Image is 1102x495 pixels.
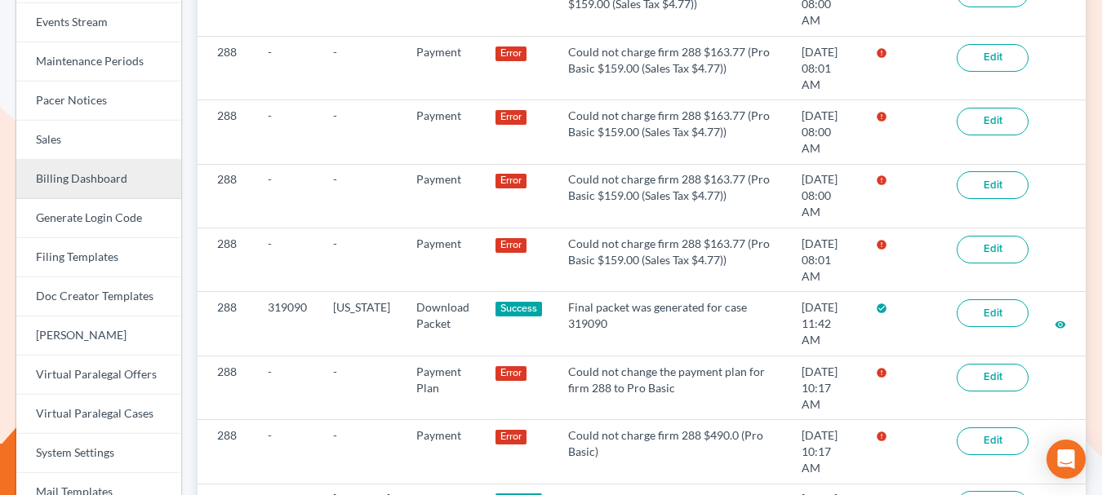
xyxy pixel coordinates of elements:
a: Maintenance Periods [16,42,181,82]
div: Error [495,430,527,444]
a: Edit [957,299,1029,327]
a: Billing Dashboard [16,160,181,199]
td: Could not charge firm 288 $163.77 (Pro Basic $159.00 (Sales Tax $4.77)) [555,36,789,99]
td: Payment [403,228,482,292]
td: Final packet was generated for case 319090 [555,292,789,356]
i: check_circle [876,303,887,314]
td: Payment [403,36,482,99]
a: Edit [957,236,1029,263]
td: - [255,228,320,292]
i: error [876,111,887,122]
a: [PERSON_NAME] [16,316,181,356]
div: Error [495,110,527,125]
td: Payment [403,100,482,164]
td: Could not charge firm 288 $163.77 (Pro Basic $159.00 (Sales Tax $4.77)) [555,100,789,164]
a: Edit [957,427,1029,455]
i: error [876,431,887,442]
div: Open Intercom Messenger [1046,440,1086,479]
a: Sales [16,121,181,160]
td: 288 [198,356,255,419]
td: - [255,164,320,228]
a: System Settings [16,434,181,473]
td: - [255,356,320,419]
td: [DATE] 08:01 AM [789,36,863,99]
td: 288 [198,36,255,99]
td: Payment Plan [403,356,482,419]
i: error [876,367,887,378]
i: error [876,239,887,250]
a: Edit [957,364,1029,391]
a: Virtual Paralegal Cases [16,395,181,434]
td: Payment [403,164,482,228]
td: Payment [403,420,482,484]
a: Doc Creator Templates [16,277,181,316]
td: - [255,36,320,99]
div: Error [495,174,527,188]
td: 288 [198,164,255,228]
a: visibility [1055,316,1066,330]
div: Success [495,302,543,316]
td: [US_STATE] [320,292,403,356]
td: Download Packet [403,292,482,356]
td: - [320,228,403,292]
div: Error [495,366,527,381]
i: visibility [1055,319,1066,330]
td: Could not charge firm 288 $490.0 (Pro Basic) [555,420,789,484]
td: [DATE] 10:17 AM [789,420,863,484]
td: - [320,356,403,419]
td: 288 [198,292,255,356]
td: [DATE] 08:01 AM [789,228,863,292]
i: error [876,175,887,186]
div: Error [495,46,527,61]
td: [DATE] 08:00 AM [789,164,863,228]
td: - [320,100,403,164]
td: Could not change the payment plan for firm 288 to Pro Basic [555,356,789,419]
div: Error [495,238,527,253]
td: - [320,164,403,228]
td: [DATE] 08:00 AM [789,100,863,164]
td: [DATE] 10:17 AM [789,356,863,419]
a: Filing Templates [16,238,181,277]
i: error [876,47,887,59]
td: [DATE] 11:42 AM [789,292,863,356]
td: 288 [198,100,255,164]
a: Pacer Notices [16,82,181,121]
td: - [320,420,403,484]
td: - [320,36,403,99]
td: 288 [198,420,255,484]
td: Could not charge firm 288 $163.77 (Pro Basic $159.00 (Sales Tax $4.77)) [555,164,789,228]
td: 319090 [255,292,320,356]
a: Generate Login Code [16,199,181,238]
a: Edit [957,44,1029,72]
a: Edit [957,108,1029,135]
a: Virtual Paralegal Offers [16,356,181,395]
a: Edit [957,171,1029,199]
a: Events Stream [16,3,181,42]
td: - [255,100,320,164]
td: Could not charge firm 288 $163.77 (Pro Basic $159.00 (Sales Tax $4.77)) [555,228,789,292]
td: - [255,420,320,484]
td: 288 [198,228,255,292]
